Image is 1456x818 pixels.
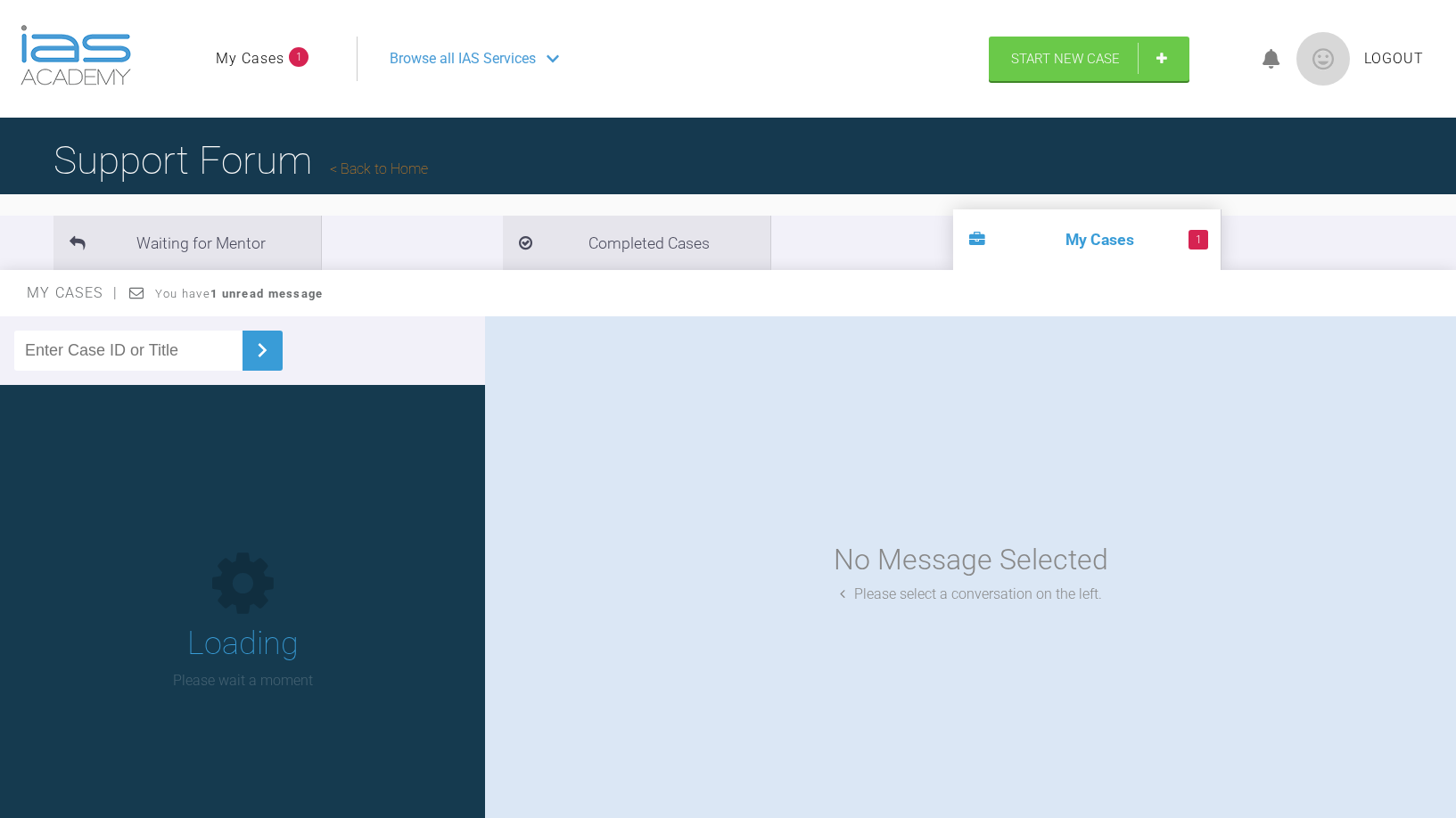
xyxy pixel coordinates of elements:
[840,583,1102,606] div: Please select a conversation on the left.
[390,47,536,70] span: Browse all IAS Services
[53,216,321,270] li: Waiting for Mentor
[187,618,299,670] h1: Loading
[216,47,284,70] a: My Cases
[27,284,119,301] span: My Cases
[14,331,243,371] input: Enter Case ID or Title
[1011,51,1120,67] span: Start New Case
[21,25,131,86] img: logo-light.3e3ef733.png
[1364,47,1424,70] a: Logout
[289,47,308,67] span: 1
[834,537,1108,583] div: No Message Selected
[503,216,770,270] li: Completed Cases
[173,669,313,692] p: Please wait a moment
[989,37,1189,81] a: Start New Case
[330,160,428,177] a: Back to Home
[210,287,323,300] strong: 1 unread message
[953,209,1221,270] li: My Cases
[1296,32,1350,86] img: profile.png
[155,287,324,300] span: You have
[248,336,276,364] img: chevronRight.28bd32b0.svg
[1189,230,1208,249] span: 1
[53,129,428,192] h1: Support Forum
